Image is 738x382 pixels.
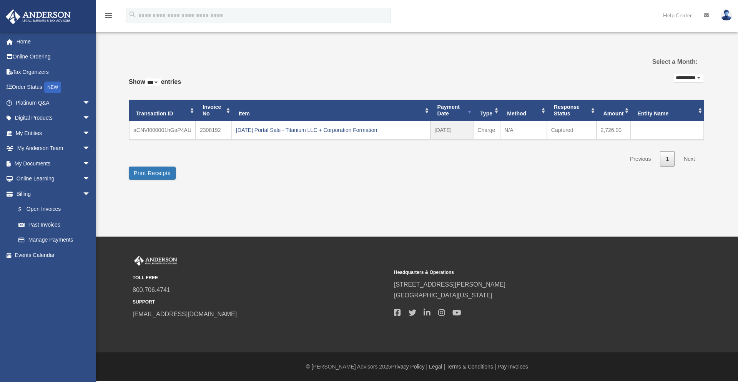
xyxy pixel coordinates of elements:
[5,80,102,95] a: Order StatusNEW
[129,121,196,140] td: aCNVI000001hGaP4AU
[430,121,474,140] td: [DATE]
[129,77,181,95] label: Show entries
[394,269,650,277] small: Headquarters & Operations
[232,100,430,121] th: Item: activate to sort column ascending
[83,186,98,202] span: arrow_drop_down
[5,110,102,126] a: Digital Productsarrow_drop_down
[597,121,631,140] td: 2,726.00
[196,121,232,140] td: 2308192
[133,311,237,317] a: [EMAIL_ADDRESS][DOMAIN_NAME]
[5,64,102,80] a: Tax Organizers
[613,57,698,67] label: Select a Month:
[547,100,597,121] th: Response Status: activate to sort column ascending
[129,100,196,121] th: Transaction ID: activate to sort column ascending
[5,49,102,65] a: Online Ordering
[500,121,547,140] td: N/A
[547,121,597,140] td: Captured
[23,205,27,214] span: $
[473,121,500,140] td: Charge
[678,151,701,167] a: Next
[44,82,61,93] div: NEW
[497,364,528,370] a: Pay Invoices
[5,156,102,171] a: My Documentsarrow_drop_down
[447,364,496,370] a: Terms & Conditions |
[133,287,170,293] a: 800.706.4741
[429,364,445,370] a: Legal |
[129,167,176,180] button: Print Receipts
[11,217,98,232] a: Past Invoices
[133,298,389,306] small: SUPPORT
[83,171,98,187] span: arrow_drop_down
[630,100,704,121] th: Entity Name: activate to sort column ascending
[391,364,428,370] a: Privacy Policy |
[83,141,98,157] span: arrow_drop_down
[11,202,102,217] a: $Open Invoices
[624,151,657,167] a: Previous
[500,100,547,121] th: Method: activate to sort column ascending
[104,11,113,20] i: menu
[236,125,426,135] div: [DATE] Portal Sale - Titanium LLC + Corporation Formation
[430,100,474,121] th: Payment Date: activate to sort column ascending
[145,78,161,87] select: Showentries
[721,10,732,21] img: User Pic
[660,151,675,167] a: 1
[5,186,102,202] a: Billingarrow_drop_down
[83,125,98,141] span: arrow_drop_down
[5,171,102,187] a: Online Learningarrow_drop_down
[5,125,102,141] a: My Entitiesarrow_drop_down
[394,292,492,299] a: [GEOGRAPHIC_DATA][US_STATE]
[83,156,98,172] span: arrow_drop_down
[597,100,631,121] th: Amount: activate to sort column ascending
[83,110,98,126] span: arrow_drop_down
[96,362,738,372] div: © [PERSON_NAME] Advisors 2025
[473,100,500,121] th: Type: activate to sort column ascending
[128,10,137,19] i: search
[5,95,102,110] a: Platinum Q&Aarrow_drop_down
[104,13,113,20] a: menu
[133,256,179,266] img: Anderson Advisors Platinum Portal
[394,281,505,288] a: [STREET_ADDRESS][PERSON_NAME]
[196,100,232,121] th: Invoice No: activate to sort column ascending
[3,9,73,24] img: Anderson Advisors Platinum Portal
[83,95,98,111] span: arrow_drop_down
[5,34,102,49] a: Home
[11,232,102,248] a: Manage Payments
[5,247,102,263] a: Events Calendar
[133,274,389,282] small: TOLL FREE
[5,141,102,156] a: My Anderson Teamarrow_drop_down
